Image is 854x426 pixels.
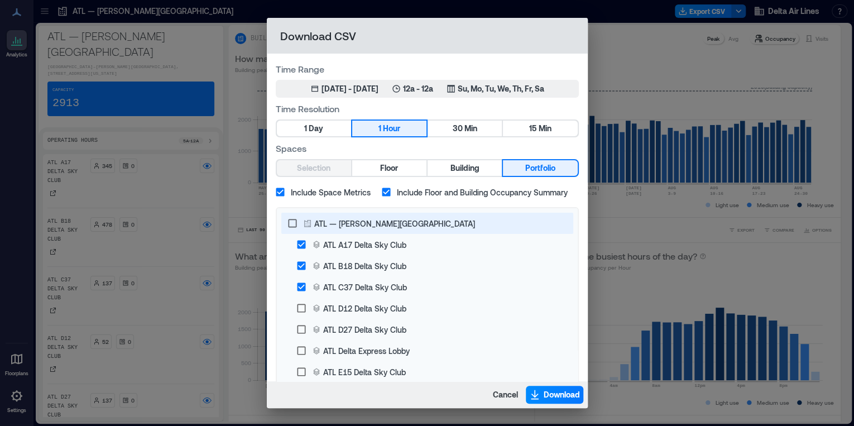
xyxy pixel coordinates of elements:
[323,366,406,378] div: ATL E15 Delta Sky Club
[276,102,579,115] label: Time Resolution
[323,303,406,314] div: ATL D12 Delta Sky Club
[277,121,351,136] button: 1 Day
[428,121,502,136] button: 30 Min
[503,160,577,176] button: Portfolio
[323,345,410,357] div: ATL Delta Express Lobby
[276,63,579,75] label: Time Range
[267,18,588,54] h2: Download CSV
[323,239,406,251] div: ATL A17 Delta Sky Club
[323,281,407,293] div: ATL C37 Delta Sky Club
[352,121,426,136] button: 1 Hour
[314,218,475,229] div: ATL — [PERSON_NAME][GEOGRAPHIC_DATA]
[380,161,398,175] span: Floor
[352,160,426,176] button: Floor
[403,83,433,94] p: 12a - 12a
[304,122,307,136] span: 1
[428,160,502,176] button: Building
[453,122,463,136] span: 30
[493,389,518,400] span: Cancel
[526,386,583,404] button: Download
[544,389,580,400] span: Download
[503,121,577,136] button: 15 Min
[538,122,551,136] span: Min
[464,122,477,136] span: Min
[309,122,323,136] span: Day
[322,83,378,94] div: [DATE] - [DATE]
[397,186,568,198] span: Include Floor and Building Occupancy Summary
[383,122,400,136] span: Hour
[291,186,371,198] span: Include Space Metrics
[276,80,579,98] button: [DATE] - [DATE]12a - 12aSu, Mo, Tu, We, Th, Fr, Sa
[323,260,406,272] div: ATL B18 Delta Sky Club
[458,83,544,94] p: Su, Mo, Tu, We, Th, Fr, Sa
[525,161,555,175] span: Portfolio
[378,122,381,136] span: 1
[276,142,579,155] label: Spaces
[490,386,521,404] button: Cancel
[323,324,406,336] div: ATL D27 Delta Sky Club
[529,122,536,136] span: 15
[450,161,479,175] span: Building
